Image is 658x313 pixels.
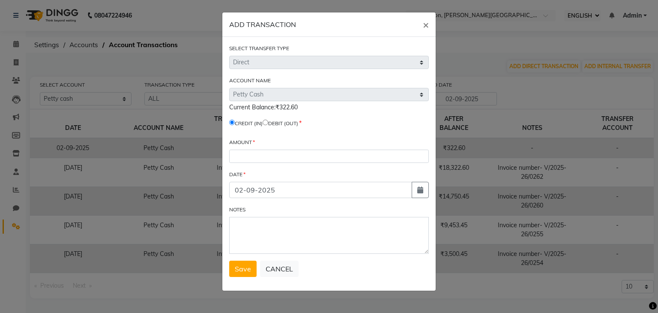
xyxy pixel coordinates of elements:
span: × [423,18,429,31]
label: AMOUNT [229,138,255,146]
label: DATE [229,171,245,178]
label: SELECT TRANSFER TYPE [229,45,289,52]
button: CANCEL [260,261,299,277]
button: Save [229,261,257,277]
button: Close [416,12,436,36]
span: Current Balance:₹322.60 [229,103,298,111]
label: NOTES [229,206,245,214]
h6: ADD TRANSACTION [229,19,296,30]
span: Save [235,265,251,273]
label: CREDIT (IN) [235,120,263,127]
label: DEBIT (OUT) [268,120,298,127]
label: ACCOUNT NAME [229,77,271,84]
